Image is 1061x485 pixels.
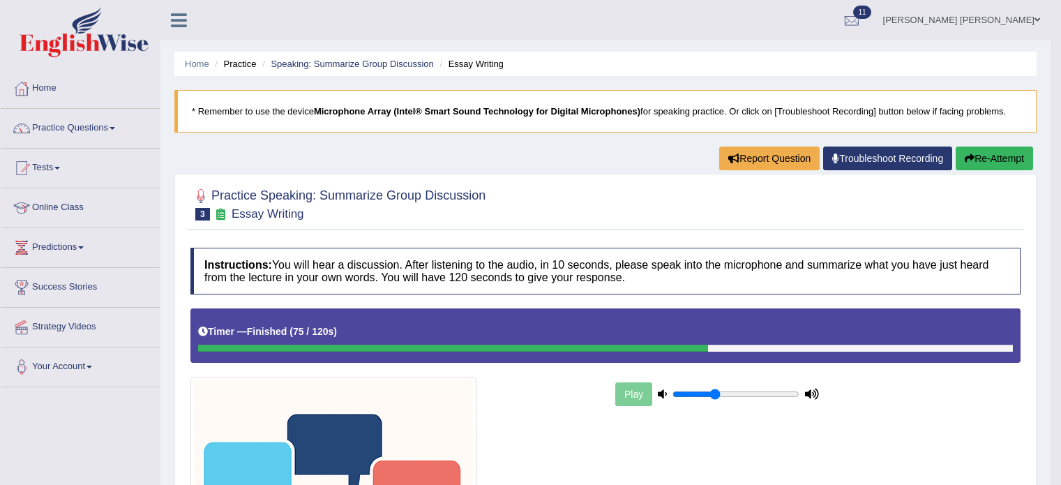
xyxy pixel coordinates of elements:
[314,106,640,117] b: Microphone Array (Intel® Smart Sound Technology for Digital Microphones)
[195,208,210,221] span: 3
[823,147,952,170] a: Troubleshoot Recording
[1,308,160,343] a: Strategy Videos
[293,326,333,337] b: 75 / 120s
[853,6,871,19] span: 11
[271,59,433,69] a: Speaking: Summarize Group Discussion
[232,207,304,221] small: Essay Writing
[1,268,160,303] a: Success Stories
[174,90,1037,133] blockquote: * Remember to use the device for speaking practice. Or click on [Troubleshoot Recording] button b...
[1,228,160,263] a: Predictions
[1,149,160,184] a: Tests
[185,59,209,69] a: Home
[247,326,287,337] b: Finished
[204,259,272,271] b: Instructions:
[1,109,160,144] a: Practice Questions
[190,248,1021,294] h4: You will hear a discussion. After listening to the audio, in 10 seconds, please speak into the mi...
[956,147,1033,170] button: Re-Attempt
[1,348,160,382] a: Your Account
[333,326,337,337] b: )
[436,57,503,70] li: Essay Writing
[190,186,486,221] h2: Practice Speaking: Summarize Group Discussion
[719,147,820,170] button: Report Question
[1,69,160,104] a: Home
[1,188,160,223] a: Online Class
[211,57,256,70] li: Practice
[213,208,228,221] small: Exam occurring question
[289,326,293,337] b: (
[198,327,337,337] h5: Timer —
